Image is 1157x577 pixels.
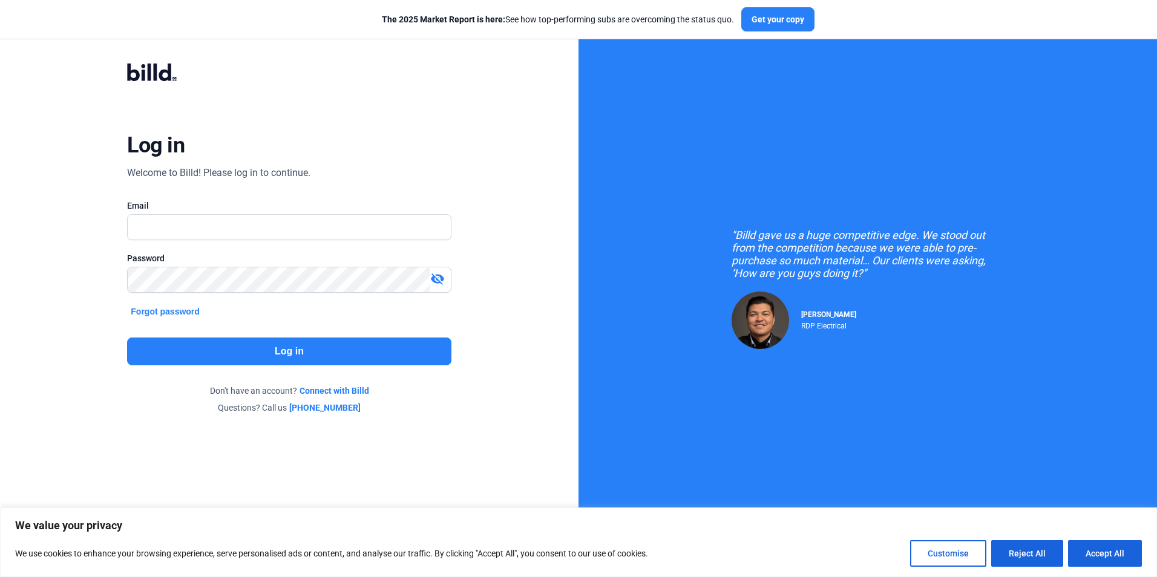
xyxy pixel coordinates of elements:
a: Connect with Billd [300,385,369,397]
div: Questions? Call us [127,402,451,414]
a: [PHONE_NUMBER] [289,402,361,414]
button: Customise [910,540,986,567]
div: Password [127,252,451,264]
button: Get your copy [741,7,814,31]
button: Forgot password [127,305,203,318]
div: Email [127,200,451,212]
div: Don't have an account? [127,385,451,397]
span: The 2025 Market Report is here: [382,15,505,24]
p: We use cookies to enhance your browsing experience, serve personalised ads or content, and analys... [15,546,648,561]
span: [PERSON_NAME] [801,310,856,319]
img: Raul Pacheco [732,292,789,349]
p: We value your privacy [15,518,1142,533]
div: "Billd gave us a huge competitive edge. We stood out from the competition because we were able to... [732,229,1004,279]
div: See how top-performing subs are overcoming the status quo. [382,13,734,25]
button: Log in [127,337,451,365]
mat-icon: visibility_off [430,272,445,286]
div: Log in [127,132,185,158]
button: Reject All [991,540,1063,567]
button: Accept All [1068,540,1142,567]
div: Welcome to Billd! Please log in to continue. [127,166,310,180]
div: RDP Electrical [801,319,856,330]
